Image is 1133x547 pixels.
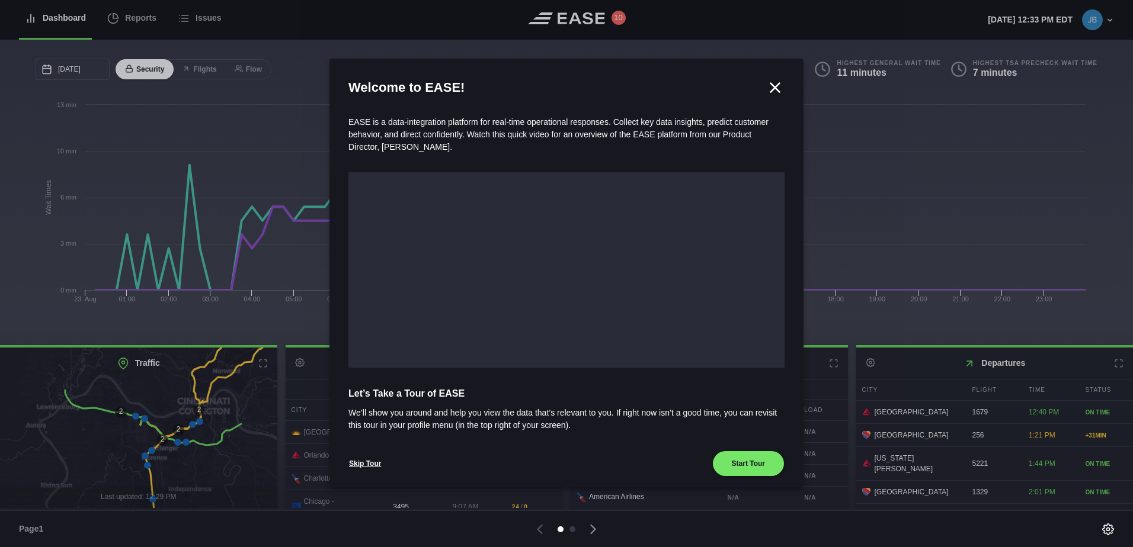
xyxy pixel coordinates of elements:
button: Start Tour [712,451,785,477]
button: Skip Tour [348,451,382,477]
span: Page 1 [19,523,49,535]
span: We’ll show you around and help you view the data that’s relevant to you. If right now isn’t a goo... [348,407,785,432]
span: Let’s Take a Tour of EASE [348,387,785,401]
iframe: onboarding [348,172,785,368]
h2: Welcome to EASE! [348,78,766,97]
span: EASE is a data-integration platform for real-time operational responses. Collect key data insight... [348,117,769,152]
